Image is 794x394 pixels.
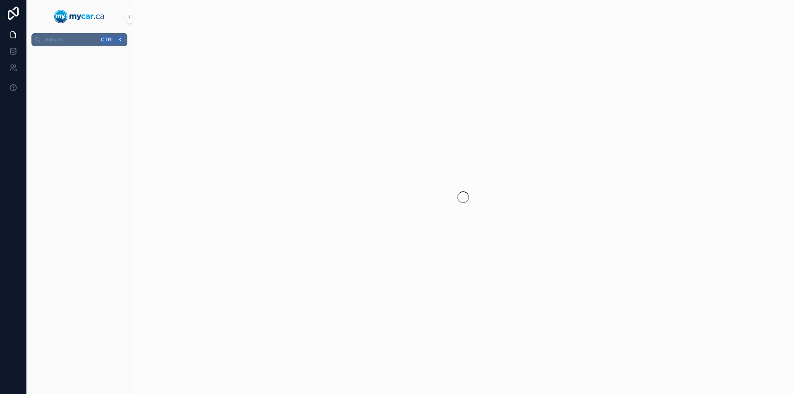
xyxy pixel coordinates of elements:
span: Jump to... [44,36,97,43]
span: K [117,36,123,43]
div: scrollable content [26,46,132,61]
button: Jump to...CtrlK [31,33,127,46]
img: App logo [54,10,105,23]
span: Ctrl [100,36,115,44]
